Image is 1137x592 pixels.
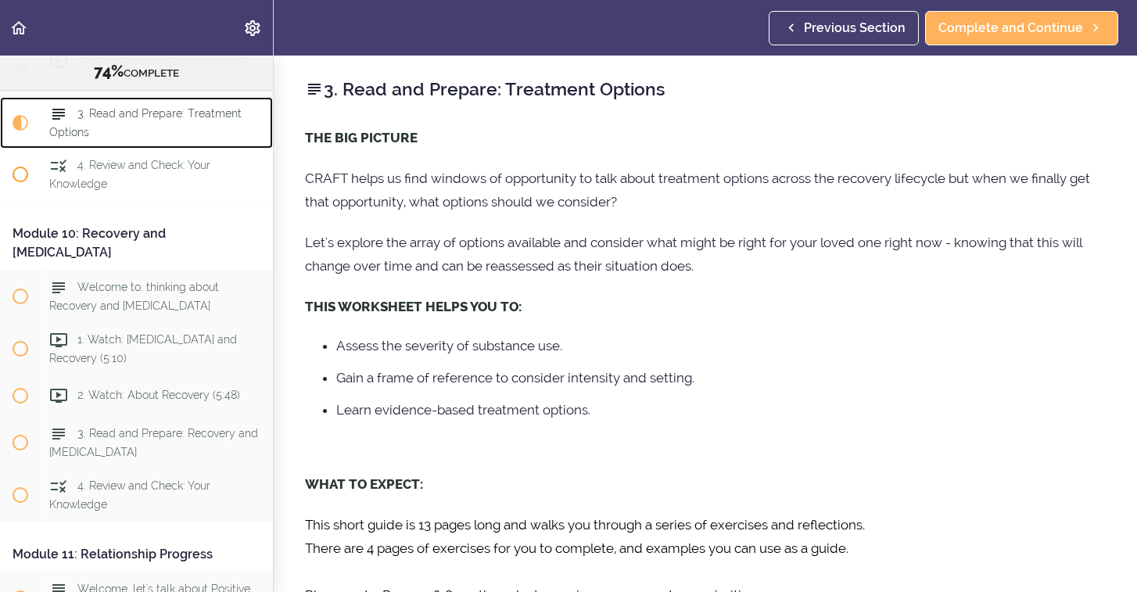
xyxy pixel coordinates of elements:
[804,19,906,38] span: Previous Section
[94,62,124,81] span: 74%
[20,62,253,82] div: COMPLETE
[305,231,1106,278] p: Let's explore the array of options available and consider what might be right for your loved one ...
[305,476,423,492] strong: WHAT TO EXPECT:
[49,107,242,138] span: 3. Read and Prepare: Treatment Options
[305,130,418,145] strong: THE BIG PICTURE
[49,159,210,189] span: 4. Review and Check: Your Knowledge
[49,281,219,311] span: Welcome to: thinking about Recovery and [MEDICAL_DATA]
[769,11,919,45] a: Previous Section
[305,167,1106,213] p: CRAFT helps us find windows of opportunity to talk about treatment options across the recovery li...
[49,427,258,457] span: 3. Read and Prepare: Recovery and [MEDICAL_DATA]
[49,479,210,510] span: 4. Review and Check: Your Knowledge
[49,333,237,364] span: 1. Watch: [MEDICAL_DATA] and Recovery (5:10)
[938,19,1083,38] span: Complete and Continue
[336,368,1106,388] li: Gain a frame of reference to consider intensity and setting.
[305,76,1106,102] h2: 3. Read and Prepare: Treatment Options
[336,400,1106,420] li: Learn evidence-based treatment options.
[243,19,262,38] svg: Settings Menu
[336,335,1106,356] li: Assess the severity of substance use.
[925,11,1118,45] a: Complete and Continue
[9,19,28,38] svg: Back to course curriculum
[77,389,240,401] span: 2. Watch: About Recovery (5:48)
[305,299,522,314] strong: THIS WORKSHEET HELPS YOU TO:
